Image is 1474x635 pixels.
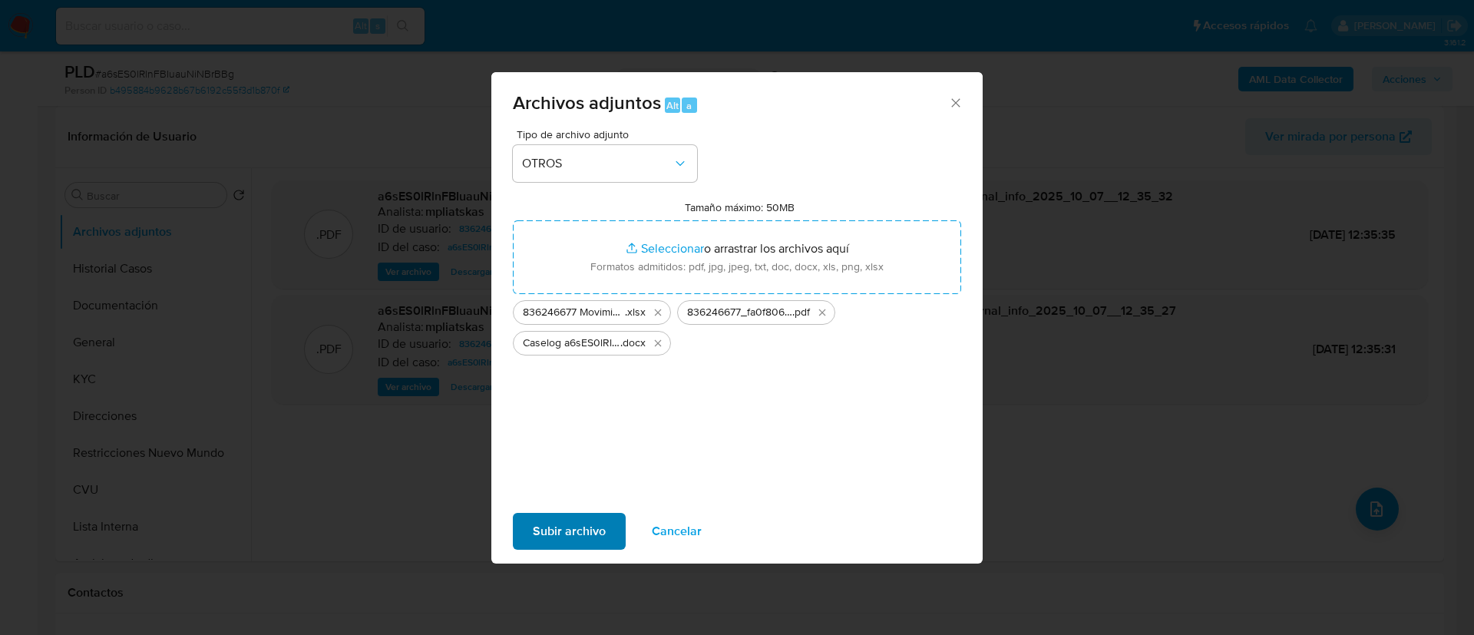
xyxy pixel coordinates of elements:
span: Cancelar [652,514,702,548]
span: OTROS [522,156,673,171]
span: Subir archivo [533,514,606,548]
span: .docx [620,336,646,351]
button: Cancelar [632,513,722,550]
span: 836246677_fa0f8064-6f20-4915-9cf2-3efe5608239e [687,305,792,320]
span: Tipo de archivo adjunto [517,129,701,140]
span: Caselog a6sES0lRlnFBIuauNiNBrBBg_2025_09_17_23_04_12 [523,336,620,351]
span: Alt [666,98,679,113]
button: Eliminar Caselog a6sES0lRlnFBIuauNiNBrBBg_2025_09_17_23_04_12.docx [649,334,667,352]
span: .pdf [792,305,810,320]
button: Eliminar 836246677_fa0f8064-6f20-4915-9cf2-3efe5608239e.pdf [813,303,831,322]
span: .xlsx [625,305,646,320]
button: Cerrar [948,95,962,109]
span: a [686,98,692,113]
button: Subir archivo [513,513,626,550]
button: OTROS [513,145,697,182]
label: Tamaño máximo: 50MB [685,200,795,214]
span: 836246677 Movimientos [523,305,625,320]
ul: Archivos seleccionados [513,294,961,356]
span: Archivos adjuntos [513,89,661,116]
button: Eliminar 836246677 Movimientos.xlsx [649,303,667,322]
